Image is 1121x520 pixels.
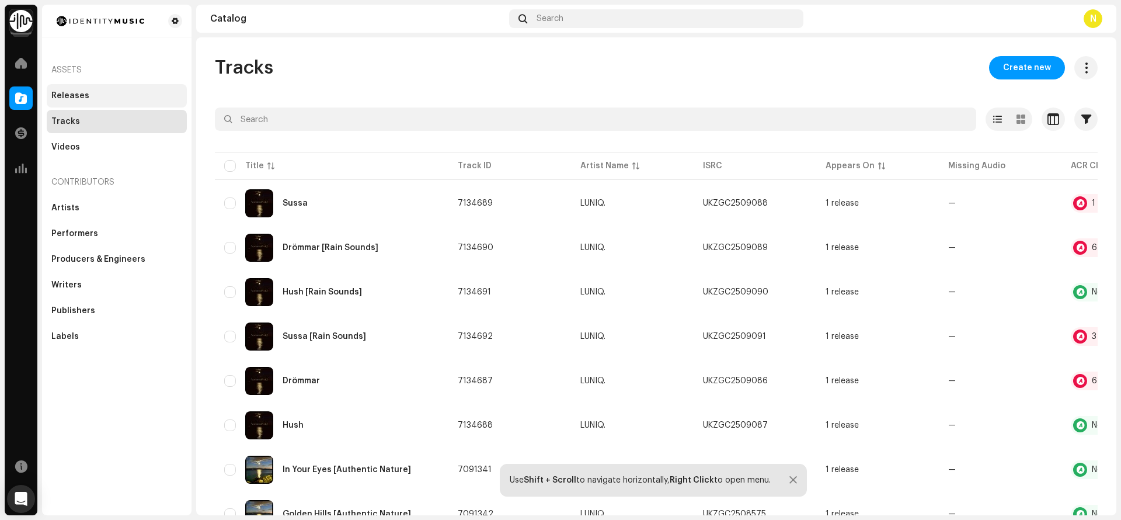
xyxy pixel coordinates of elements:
div: LUNIQ. [580,421,605,429]
re-m-nav-item: Producers & Engineers [47,248,187,271]
div: Use to navigate horizontally, to open menu. [510,476,771,485]
div: Labels [51,332,79,341]
div: Tracks [51,117,80,126]
re-m-nav-item: Labels [47,325,187,348]
span: 7134691 [458,288,491,296]
div: Writers [51,280,82,290]
span: LUNIQ. [580,510,684,518]
span: 7134687 [458,377,493,385]
div: LUNIQ. [580,288,605,296]
div: N [1084,9,1102,28]
img: 6856d033-ef9a-4bd7-be45-1a5a9296d3e3 [245,234,273,262]
span: LUNIQ. [580,421,684,429]
div: Catalog [210,14,504,23]
span: 7091341 [458,466,492,474]
img: 6856d033-ef9a-4bd7-be45-1a5a9296d3e3 [245,189,273,217]
re-a-nav-header: Assets [47,56,187,84]
div: LUNIQ. [580,332,605,341]
div: In Your Eyes [Authentic Nature] [283,466,411,474]
re-m-nav-item: Publishers [47,299,187,323]
span: 1 release [826,421,929,429]
re-a-table-badge: — [948,466,1052,474]
div: 1 release [826,332,859,341]
img: 0f74c21f-6d1c-4dbc-9196-dbddad53419e [9,9,33,33]
re-m-nav-item: Performers [47,222,187,245]
div: 1 release [826,377,859,385]
re-a-table-badge: — [948,377,1052,385]
span: 1 release [826,244,929,252]
span: LUNIQ. [580,332,684,341]
span: LUNIQ. [580,288,684,296]
span: 7134689 [458,199,493,207]
div: Sussa [283,199,308,207]
div: LUNIQ. [580,244,605,252]
div: Releases [51,91,89,100]
span: Tracks [215,56,273,79]
strong: Shift + Scroll [524,476,576,484]
span: 7134688 [458,421,493,429]
div: 1 release [826,510,859,518]
div: UKZGC2509087 [703,421,768,429]
div: 1 release [826,466,859,474]
div: Title [245,160,264,172]
re-a-table-badge: — [948,421,1052,429]
div: Performers [51,229,98,238]
div: Artists [51,203,79,213]
div: Sussa [Rain Sounds] [283,332,366,341]
span: Create new [1003,56,1051,79]
span: LUNIQ. [580,199,684,207]
re-a-table-badge: — [948,199,1052,207]
img: 6856d033-ef9a-4bd7-be45-1a5a9296d3e3 [245,367,273,395]
div: UKZGC2508575 [703,510,766,518]
button: Create new [989,56,1065,79]
span: Search [537,14,563,23]
div: UKZGC2509088 [703,199,768,207]
re-a-table-badge: — [948,288,1052,296]
div: UKZGC2509086 [703,377,768,385]
div: 1 release [826,199,859,207]
span: 1 release [826,377,929,385]
div: UKZGC2509090 [703,288,768,296]
span: LUNIQ. [580,244,684,252]
re-a-table-badge: — [948,332,1052,341]
span: 1 release [826,466,929,474]
re-m-nav-item: Writers [47,273,187,297]
span: 1 release [826,332,929,341]
img: d74a3ed2-cf05-4263-9546-57a4b59e177f [245,456,273,484]
re-m-nav-item: Releases [47,84,187,108]
div: Golden Hills [Authentic Nature] [283,510,411,518]
span: 7134690 [458,244,493,252]
re-m-nav-item: Artists [47,196,187,220]
div: LUNIQ. [580,510,605,518]
div: Hush [Rain Sounds] [283,288,362,296]
div: LUNIQ. [580,199,605,207]
span: 7091342 [458,510,493,518]
div: 1 release [826,244,859,252]
img: 6856d033-ef9a-4bd7-be45-1a5a9296d3e3 [245,411,273,439]
re-m-nav-item: Videos [47,136,187,159]
img: 185c913a-8839-411b-a7b9-bf647bcb215e [51,14,149,28]
img: 6856d033-ef9a-4bd7-be45-1a5a9296d3e3 [245,323,273,351]
div: LUNIQ. [580,377,605,385]
input: Search [215,108,976,131]
span: 1 release [826,288,929,296]
span: 1 release [826,199,929,207]
div: Contributors [47,168,187,196]
re-a-table-badge: — [948,510,1052,518]
div: Artist Name [580,160,629,172]
div: UKZGC2509091 [703,332,766,341]
div: 1 release [826,421,859,429]
div: UKZGC2509089 [703,244,768,252]
div: Drömmar [283,377,320,385]
div: Drömmar [Rain Sounds] [283,244,378,252]
span: LUNIQ. [580,377,684,385]
span: 7134692 [458,332,493,341]
div: Hush [283,421,304,429]
strong: Right Click [670,476,714,484]
re-a-table-badge: — [948,244,1052,252]
div: Publishers [51,306,95,316]
div: 1 release [826,288,859,296]
re-m-nav-item: Tracks [47,110,187,133]
span: 1 release [826,510,929,518]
